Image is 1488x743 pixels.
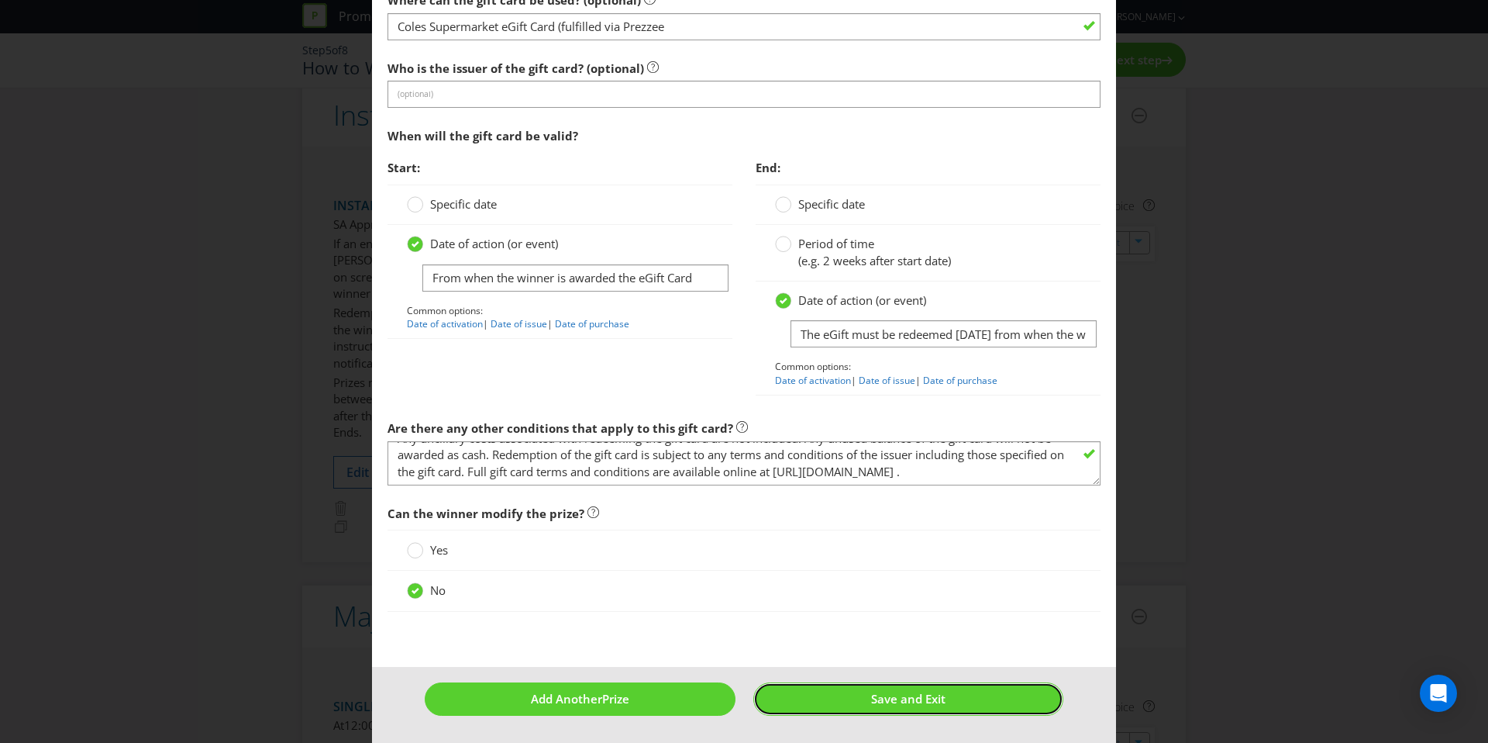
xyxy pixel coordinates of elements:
[775,360,851,373] span: Common options:
[387,60,644,76] span: Who is the issuer of the gift card? (optional)
[555,317,629,330] a: Date of purchase
[798,236,874,251] span: Period of time
[531,691,602,707] span: Add Another
[547,317,553,330] span: |
[425,683,735,716] button: Add AnotherPrize
[430,582,446,598] span: No
[859,374,915,387] a: Date of issue
[387,420,733,436] span: Are there any other conditions that apply to this gift card?
[491,317,547,330] a: Date of issue
[430,196,497,212] span: Specific date
[1420,675,1457,712] div: Open Intercom Messenger
[798,292,926,308] span: Date of action (or event)
[602,691,629,707] span: Prize
[407,304,483,317] span: Common options:
[851,374,856,387] span: |
[407,317,483,330] a: Date of activation
[387,506,584,521] span: Can the winner modify the prize?
[430,236,558,251] span: Date of action (or event)
[923,374,997,387] a: Date of purchase
[387,441,1100,486] textarea: • Any ancillary costs associated with redeeming the gift card are not included. Any unused balanc...
[775,374,851,387] a: Date of activation
[798,196,865,212] span: Specific date
[430,542,448,558] span: Yes
[798,253,951,268] span: (e.g. 2 weeks after start date)
[387,160,420,175] span: Start:
[756,160,780,175] span: End:
[387,128,578,143] span: When will the gift card be valid?
[871,691,945,707] span: Save and Exit
[915,374,921,387] span: |
[483,317,488,330] span: |
[753,683,1064,716] button: Save and Exit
